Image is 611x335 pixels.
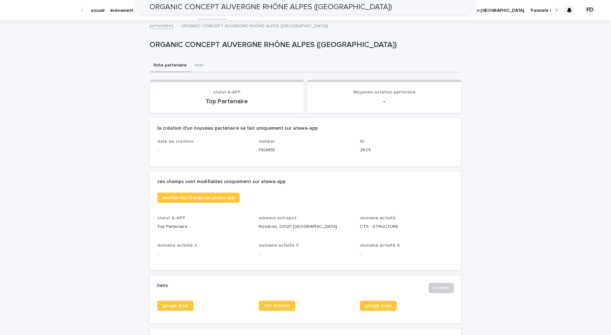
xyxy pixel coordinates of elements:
span: modifier [433,285,450,291]
p: - [157,147,251,154]
p: - [157,251,251,257]
h2: la création d'un nouveau partenaire se fait uniquement sur atawa-app [157,126,318,131]
span: adresse entrepot [259,216,297,220]
span: domaine activité 3 [259,243,298,248]
h2: liens [157,283,168,289]
button: chat [191,59,207,72]
span: domaine activité 4 [360,243,400,248]
a: google drive [157,301,193,311]
p: Rosières, 03120 [GEOGRAPHIC_DATA] [259,223,353,230]
a: site internet [259,301,295,311]
div: FD [585,5,595,15]
p: Top Partenaire [157,223,251,230]
p: - [360,251,454,257]
span: modifier les champs sur atawa-app [162,195,235,200]
p: Top Partenaire [157,98,296,105]
span: statut A-APP [213,90,241,94]
p: CTS - STRUCTURE [360,223,454,230]
h2: ces champs sont modifiables uniquement sur atawa-app [157,179,286,185]
span: site internet [264,304,290,308]
span: domaine activité [360,216,396,220]
span: date de creation [157,139,193,144]
img: Ls34BcGeRexTGTNfXpUC [13,4,74,17]
a: google maps [360,301,397,311]
span: google drive [162,304,188,308]
p: ORGANIC CONCEPT AUVERGNE RHÔNE ALPES ([GEOGRAPHIC_DATA]) [181,22,328,29]
button: modifier [429,283,454,293]
p: - [259,251,353,257]
span: ID [360,139,364,144]
p: - [315,98,454,105]
span: domaine activité 2 [157,243,197,248]
button: fiche partenaire [150,59,191,72]
p: ORGANIC CONCEPT AUVERGNE RHÔNE ALPES ([GEOGRAPHIC_DATA]) [150,40,459,50]
a: modifier les champs sur atawa-app [157,193,240,203]
span: google maps [365,304,392,308]
a: partenaires [150,22,174,29]
span: statut A-APP [157,216,185,220]
span: number [259,139,275,144]
span: Moyenne notation partenaire [353,90,416,94]
p: FSUM3E [259,147,353,154]
p: 2624 [360,147,454,154]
